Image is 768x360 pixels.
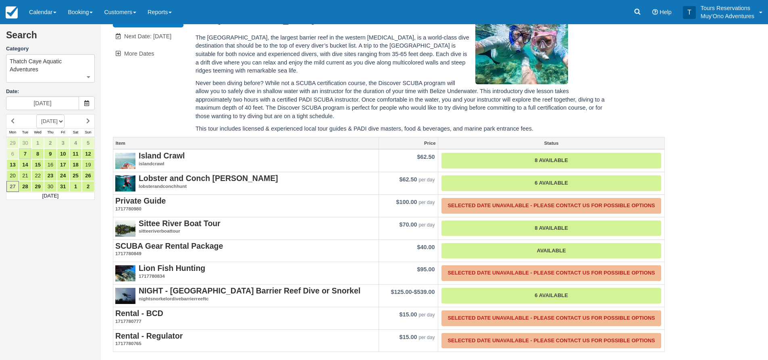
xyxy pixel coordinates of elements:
td: [DATE] [6,192,95,200]
strong: SCUBA Gear Rental Package [115,241,223,250]
a: 30 [19,137,31,148]
em: per day [418,312,435,318]
em: per day [418,222,435,228]
strong: Sittee River Boat Tour [139,219,221,228]
div: T [683,6,696,19]
span: $125.00 [391,289,412,295]
a: 29 [6,137,19,148]
img: S297-1 [115,287,135,307]
th: Wed [31,128,44,137]
span: $40.00 [417,244,435,250]
a: Sittee River Boat Toursitteeriverboattour [115,219,377,235]
span: Help [660,9,672,15]
span: $95.00 [417,266,435,273]
a: 22 [31,170,44,181]
a: 9 [44,148,56,159]
a: Selected Date Unavailable - Please contact us for possible options [441,265,661,281]
em: 1717780765 [115,340,377,347]
span: Next Date: [DATE] [124,33,171,40]
em: islandcrawl [115,160,377,167]
a: Lion Fish Hunting1717780834 [115,264,377,279]
i: Help [652,9,658,15]
p: Tours Reservations [701,4,754,12]
strong: NIGHT - [GEOGRAPHIC_DATA] Barrier Reef Dive or Snorkel [139,286,360,295]
th: Sat [69,128,82,137]
a: Next Date: [DATE] [113,28,183,45]
th: Mon [6,128,19,137]
em: 1717780849 [115,250,377,257]
a: 23 [44,170,56,181]
a: 6 [6,148,19,159]
a: Status [438,137,664,149]
a: 18 [69,159,82,170]
th: Thu [44,128,56,137]
a: 2 [82,181,94,192]
a: 13 [6,159,19,170]
a: 5 [82,137,94,148]
a: SCUBA Gear Rental Package1717780849 [115,242,377,257]
a: Selected Date Unavailable - Please contact us for possible options [441,198,661,214]
img: S62-1 [115,264,135,284]
a: 20 [6,170,19,181]
strong: Island Crawl [139,151,185,160]
p: The [GEOGRAPHIC_DATA], the largest barrier reef in the western [MEDICAL_DATA], is a world-class d... [196,33,606,75]
img: checkfront-main-nav-mini-logo.png [6,6,18,19]
th: Fri [57,128,69,137]
a: 19 [82,159,94,170]
a: Lobster and Conch [PERSON_NAME]lobsterandconchhunt [115,174,377,189]
button: Thatch Caye Aquatic Adventures [6,54,95,83]
a: Rental - Regulator1717780765 [115,332,377,347]
a: 14 [19,159,31,170]
a: 12 [82,148,94,159]
p: Never been diving before? While not a SCUBA certification course, the Discover SCUBA program will... [196,79,606,121]
th: Sun [82,128,94,137]
a: 30 [44,181,56,192]
span: $15.00 [399,311,417,318]
em: nightsnorkelordivebarrierreeftc [115,295,377,302]
a: 25 [69,170,82,181]
a: 21 [19,170,31,181]
p: This tour includes licensed & experienced local tour guides & PADI dive masters, food & beverages... [196,125,606,133]
span: $100.00 [396,199,417,205]
a: 7 [19,148,31,159]
label: Date: [6,88,95,96]
a: 16 [44,159,56,170]
a: 27 [6,181,19,192]
a: 11 [69,148,82,159]
a: 31 [57,181,69,192]
strong: Rental - Regulator [115,331,183,340]
strong: Lion Fish Hunting [139,264,205,273]
em: sitteeriverboattour [115,228,377,235]
a: Price [379,137,438,149]
img: S306-1 [115,174,135,194]
a: Item [113,137,379,149]
a: Rental - BCD1717780777 [115,309,377,325]
strong: Private Guide [115,196,166,205]
a: 10 [57,148,69,159]
a: 6 Available [441,175,661,191]
th: Tue [19,128,31,137]
img: S305-1 [115,152,135,172]
a: Available [441,243,661,259]
a: 2 [44,137,56,148]
a: 8 Available [441,221,661,236]
a: 8 [31,148,44,159]
span: $62.50 [417,154,435,160]
em: per day [418,335,435,340]
a: 29 [31,181,44,192]
img: M295-1 [475,15,568,84]
a: 26 [82,170,94,181]
span: More Dates [124,50,154,57]
em: per day [418,177,435,183]
span: $539.00 [414,289,435,295]
em: per day [418,200,435,205]
strong: Rental - BCD [115,309,163,318]
a: Selected Date Unavailable - Please contact us for possible options [441,310,661,326]
label: Category [6,45,95,53]
a: 4 [69,137,82,148]
em: 1717780834 [115,273,377,280]
span: Thatch Caye Aquatic Adventures [10,57,91,73]
a: 24 [57,170,69,181]
a: 1 [31,137,44,148]
strong: Lobster and Conch [PERSON_NAME] [139,174,278,183]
